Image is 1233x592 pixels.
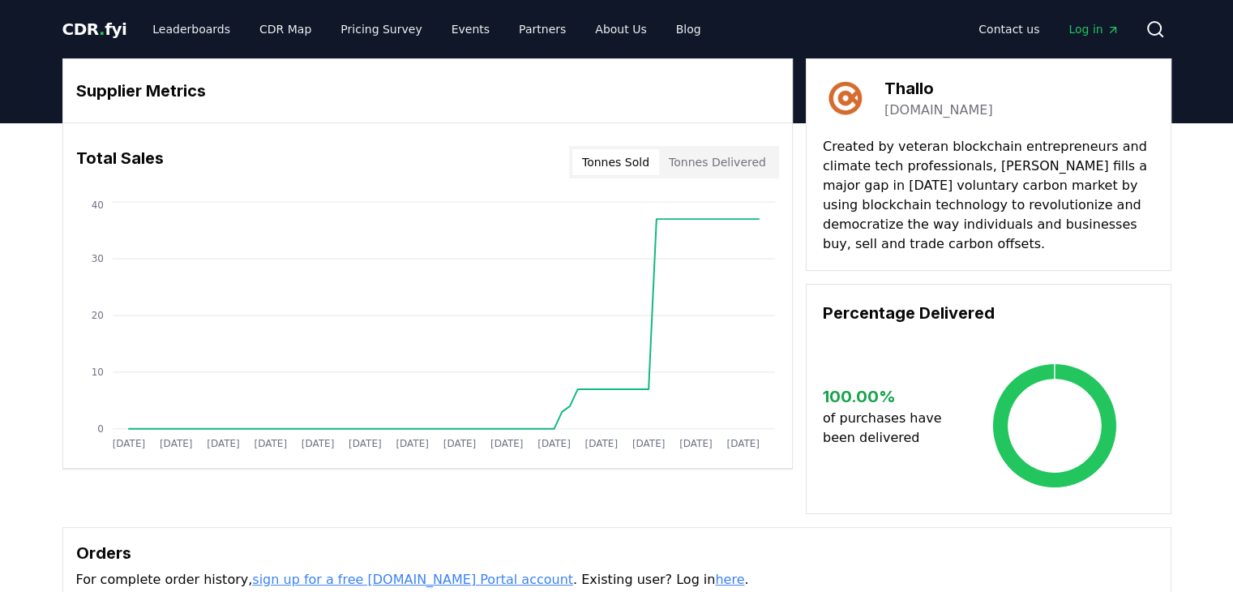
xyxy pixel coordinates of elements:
[254,438,287,449] tspan: [DATE]
[91,367,103,378] tspan: 10
[396,438,429,449] tspan: [DATE]
[62,18,127,41] a: CDR.fyi
[715,572,744,587] a: here
[328,15,435,44] a: Pricing Survey
[91,199,103,211] tspan: 40
[490,438,524,449] tspan: [DATE]
[246,15,324,44] a: CDR Map
[97,423,104,435] tspan: 0
[572,149,659,175] button: Tonnes Sold
[663,15,714,44] a: Blog
[679,438,713,449] tspan: [DATE]
[301,438,334,449] tspan: [DATE]
[91,310,103,321] tspan: 20
[112,438,145,449] tspan: [DATE]
[506,15,579,44] a: Partners
[965,15,1132,44] nav: Main
[349,438,382,449] tspan: [DATE]
[76,541,1158,565] h3: Orders
[443,438,476,449] tspan: [DATE]
[537,438,571,449] tspan: [DATE]
[91,253,103,264] tspan: 30
[252,572,573,587] a: sign up for a free [DOMAIN_NAME] Portal account
[582,15,659,44] a: About Us
[823,409,955,448] p: of purchases have been delivered
[1068,21,1119,37] span: Log in
[159,438,192,449] tspan: [DATE]
[632,438,666,449] tspan: [DATE]
[439,15,503,44] a: Events
[823,384,955,409] h3: 100.00 %
[823,301,1154,325] h3: Percentage Delivered
[139,15,243,44] a: Leaderboards
[76,79,779,103] h3: Supplier Metrics
[207,438,240,449] tspan: [DATE]
[76,570,1158,590] p: For complete order history, . Existing user? Log in .
[965,15,1052,44] a: Contact us
[62,19,127,39] span: CDR fyi
[659,149,776,175] button: Tonnes Delivered
[584,438,618,449] tspan: [DATE]
[1055,15,1132,44] a: Log in
[823,137,1154,254] p: Created by veteran blockchain entrepreneurs and climate tech professionals, [PERSON_NAME] fills a...
[884,101,993,120] a: [DOMAIN_NAME]
[139,15,713,44] nav: Main
[884,76,993,101] h3: Thallo
[76,146,164,178] h3: Total Sales
[726,438,760,449] tspan: [DATE]
[823,75,868,121] img: Thallo-logo
[99,19,105,39] span: .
